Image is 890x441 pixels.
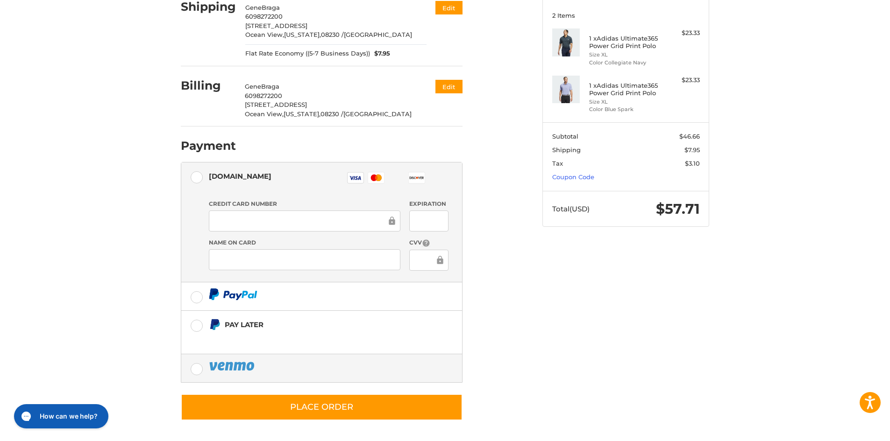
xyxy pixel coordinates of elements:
li: Size XL [589,51,661,59]
span: 08230 / [321,31,344,38]
span: Shipping [552,146,581,154]
span: [US_STATE], [284,110,320,118]
span: 6098272200 [245,13,283,20]
img: PayPal icon [209,288,257,300]
div: Pay Later [225,317,404,332]
img: PayPal icon [209,360,256,372]
label: CVV [409,238,448,247]
span: [STREET_ADDRESS] [245,22,307,29]
h3: 2 Items [552,12,700,19]
li: Size XL [589,98,661,106]
iframe: Gorgias live chat messenger [9,401,111,432]
button: Edit [435,1,463,14]
label: Name on Card [209,238,400,247]
span: Ocean View, [245,31,284,38]
button: Edit [435,80,463,93]
span: $46.66 [679,133,700,140]
label: Expiration [409,200,448,208]
h2: Billing [181,78,235,93]
span: Gene [245,83,261,90]
span: $7.95 [684,146,700,154]
div: $23.33 [663,76,700,85]
h4: 1 x Adidas Ultimate365 Power Grid Print Polo [589,82,661,97]
span: 08230 / [320,110,343,118]
span: $57.71 [656,200,700,217]
div: $23.33 [663,28,700,38]
span: [US_STATE], [284,31,321,38]
span: Braga [262,4,280,11]
span: Subtotal [552,133,578,140]
span: [GEOGRAPHIC_DATA] [343,110,412,118]
span: Flat Rate Economy ((5-7 Business Days)) [245,49,370,58]
h2: Payment [181,139,236,153]
span: Braga [261,83,279,90]
span: 6098272200 [245,92,282,99]
span: [GEOGRAPHIC_DATA] [344,31,412,38]
span: Tax [552,160,563,167]
label: Credit Card Number [209,200,400,208]
span: $3.10 [685,160,700,167]
span: [STREET_ADDRESS] [245,101,307,108]
span: $7.95 [370,49,391,58]
span: Ocean View, [245,110,284,118]
button: Place Order [181,394,463,420]
img: Pay Later icon [209,319,221,330]
li: Color Collegiate Navy [589,59,661,67]
div: [DOMAIN_NAME] [209,168,271,184]
h4: 1 x Adidas Ultimate365 Power Grid Print Polo [589,35,661,50]
li: Color Blue Spark [589,105,661,113]
span: Total (USD) [552,204,590,213]
a: Coupon Code [552,173,594,181]
iframe: PayPal Message 1 [209,334,404,343]
span: Gene [245,4,262,11]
